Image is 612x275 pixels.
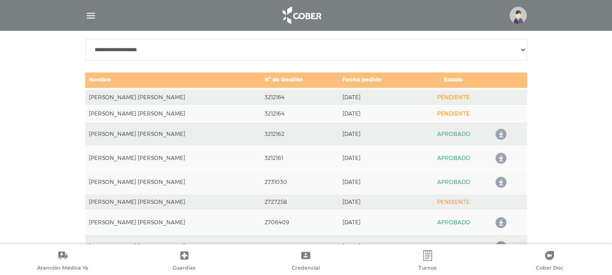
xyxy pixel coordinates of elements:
[261,210,338,234] td: 2706409
[85,10,96,21] img: Cober_menu-lines-white.svg
[261,122,338,146] td: 3212162
[85,72,261,89] td: Nombre
[367,250,489,273] a: Turnos
[245,250,367,273] a: Credencial
[417,170,490,194] td: APROBADO
[173,265,196,273] span: Guardias
[417,89,490,106] td: PENDIENTE
[417,194,490,210] td: PENDIENTE
[488,250,610,273] a: Cober Doc
[85,122,261,146] td: [PERSON_NAME] [PERSON_NAME]
[292,265,320,273] span: Credencial
[536,265,563,273] span: Cober Doc
[417,234,490,258] td: APROBADO
[261,234,338,258] td: 2086494
[339,106,417,122] td: [DATE]
[339,89,417,106] td: [DATE]
[261,72,338,89] td: N° de Gestión
[261,146,338,170] td: 3212161
[85,210,261,234] td: [PERSON_NAME] [PERSON_NAME]
[339,122,417,146] td: [DATE]
[510,7,527,24] img: profile-placeholder.svg
[339,194,417,210] td: [DATE]
[417,146,490,170] td: APROBADO
[124,250,246,273] a: Guardias
[339,210,417,234] td: [DATE]
[261,170,338,194] td: 2731030
[2,250,124,273] a: Atención Médica Ya
[85,106,261,122] td: [PERSON_NAME] [PERSON_NAME]
[417,210,490,234] td: APROBADO
[85,234,261,258] td: [PERSON_NAME] [PERSON_NAME]
[278,5,325,26] img: logo_cober_home-white.png
[261,194,338,210] td: 2727258
[417,106,490,122] td: PENDIENTE
[339,234,417,258] td: [DATE]
[339,72,417,89] td: Fecha pedido
[85,89,261,106] td: [PERSON_NAME] [PERSON_NAME]
[417,122,490,146] td: APROBADO
[339,146,417,170] td: [DATE]
[339,170,417,194] td: [DATE]
[85,170,261,194] td: [PERSON_NAME] [PERSON_NAME]
[261,89,338,106] td: 3212164
[85,146,261,170] td: [PERSON_NAME] [PERSON_NAME]
[417,72,490,89] td: Estado
[37,265,88,273] span: Atención Médica Ya
[85,194,261,210] td: [PERSON_NAME] [PERSON_NAME]
[261,106,338,122] td: 3212164
[419,265,437,273] span: Turnos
